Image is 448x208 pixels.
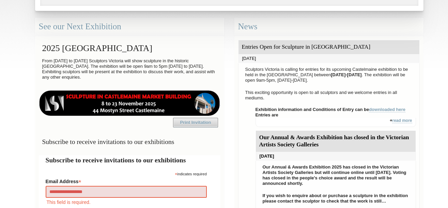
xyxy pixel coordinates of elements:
[46,198,207,206] div: This field is required.
[238,40,419,54] div: Entries Open for Sculpture in [GEOGRAPHIC_DATA]
[331,72,362,77] strong: [DATE]-[DATE]
[173,118,218,127] a: Print Invitation
[369,107,405,112] a: downloaded here
[256,152,416,161] div: [DATE]
[46,170,207,177] div: indicates required
[39,40,220,57] h2: 2025 [GEOGRAPHIC_DATA]
[46,177,207,185] label: Email Address
[39,91,220,116] img: castlemaine-ldrbd25v2.png
[392,118,412,123] a: read more
[238,54,419,63] div: [DATE]
[256,131,416,152] div: Our Annual & Awards Exhibition has closed in the Victorian Artists Society Galleries
[259,191,412,206] p: If you wish to enquire about or purchase a sculpture in the exhibition please contact the sculpto...
[256,107,406,112] strong: Exhibition information and Conditions of Entry can be
[259,163,412,188] p: Our Annual & Awards Exhibition 2025 has closed in the Victorian Artists Society Galleries but wil...
[39,57,220,82] p: From [DATE] to [DATE] Sculptors Victoria will show sculpture in the historic [GEOGRAPHIC_DATA]. T...
[234,18,423,36] div: News
[46,155,214,165] h2: Subscribe to receive invitations to our exhibitions
[35,18,224,36] div: See our Next Exhibition
[39,135,220,148] h3: Subscribe to receive invitations to our exhibitions
[256,118,416,127] div: +
[242,88,416,102] p: This exciting opportunity is open to all sculptors and we welcome entries in all mediums.
[242,65,416,85] p: Sculptors Victoria is calling for entries for its upcoming Castelmaine exhibition to be held in t...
